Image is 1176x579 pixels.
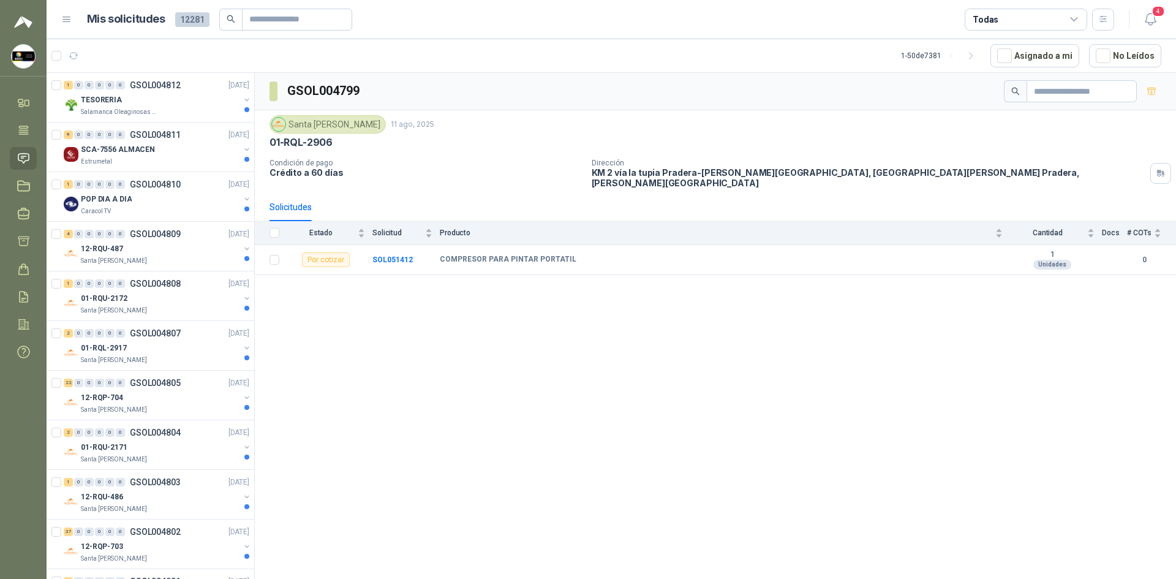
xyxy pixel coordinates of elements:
div: 2 [64,428,73,437]
a: 2 0 0 0 0 0 GSOL004804[DATE] Company Logo01-RQU-2171Santa [PERSON_NAME] [64,425,252,464]
p: [DATE] [228,179,249,191]
p: SCA-7556 ALMACEN [81,144,155,156]
p: [DATE] [228,377,249,389]
p: GSOL004804 [130,428,181,437]
span: 4 [1151,6,1165,17]
th: Cantidad [1010,221,1102,245]
p: [DATE] [228,129,249,141]
p: Dirección [592,159,1145,167]
p: GSOL004812 [130,81,181,89]
div: 0 [85,329,94,338]
a: SOL051412 [372,255,413,264]
div: 0 [105,528,115,536]
div: 0 [74,478,83,486]
div: 1 [64,279,73,288]
p: Santa [PERSON_NAME] [81,256,147,266]
div: 0 [95,329,104,338]
p: Santa [PERSON_NAME] [81,355,147,365]
div: 0 [116,230,125,238]
a: 1 0 0 0 0 0 GSOL004808[DATE] Company Logo01-RQU-2172Santa [PERSON_NAME] [64,276,252,316]
div: 1 [64,81,73,89]
p: Condición de pago [269,159,582,167]
button: No Leídos [1089,44,1161,67]
th: Docs [1102,221,1127,245]
a: 4 0 0 0 0 0 GSOL004809[DATE] Company Logo12-RQU-487Santa [PERSON_NAME] [64,227,252,266]
a: 9 0 0 0 0 0 GSOL004811[DATE] Company LogoSCA-7556 ALMACENEstrumetal [64,127,252,167]
p: 11 ago, 2025 [391,119,434,131]
span: Estado [287,229,355,237]
div: 0 [105,379,115,387]
img: Company Logo [64,147,78,162]
div: 0 [74,379,83,387]
span: # COTs [1127,229,1151,237]
p: Salamanca Oleaginosas SAS [81,107,158,117]
div: Solicitudes [269,200,312,214]
div: 0 [105,428,115,437]
p: [DATE] [228,526,249,538]
p: [DATE] [228,229,249,240]
div: 0 [74,428,83,437]
img: Logo peakr [14,15,32,29]
p: Crédito a 60 días [269,167,582,178]
div: 0 [116,478,125,486]
div: 0 [116,81,125,89]
a: 1 0 0 0 0 0 GSOL004803[DATE] Company Logo12-RQU-486Santa [PERSON_NAME] [64,475,252,514]
div: 0 [74,180,83,189]
p: 01-RQU-2172 [81,293,127,305]
th: Producto [440,221,1010,245]
img: Company Logo [64,395,78,410]
div: 0 [85,230,94,238]
div: 0 [74,131,83,139]
div: Unidades [1033,260,1071,270]
b: 1 [1010,250,1095,260]
p: GSOL004808 [130,279,181,288]
a: 1 0 0 0 0 0 GSOL004810[DATE] Company LogoPOP DIA A DIACaracol TV [64,177,252,216]
span: Producto [440,229,993,237]
p: GSOL004809 [130,230,181,238]
span: search [227,15,235,23]
img: Company Logo [64,296,78,311]
div: 0 [95,379,104,387]
p: [DATE] [228,477,249,488]
p: GSOL004807 [130,329,181,338]
p: GSOL004803 [130,478,181,486]
p: Santa [PERSON_NAME] [81,554,147,564]
div: Por cotizar [302,252,350,267]
div: 0 [85,428,94,437]
p: 01-RQL-2906 [269,136,333,149]
div: 0 [85,279,94,288]
div: 0 [95,279,104,288]
span: 12281 [175,12,209,27]
p: [DATE] [228,278,249,290]
div: 0 [105,329,115,338]
p: GSOL004802 [130,528,181,536]
img: Company Logo [272,118,285,131]
p: Santa [PERSON_NAME] [81,455,147,464]
div: 0 [85,131,94,139]
img: Company Logo [64,544,78,559]
img: Company Logo [64,445,78,460]
p: 12-RQU-487 [81,243,123,255]
div: 0 [85,81,94,89]
div: 0 [95,131,104,139]
a: 1 0 0 0 0 0 GSOL004812[DATE] Company LogoTESORERIASalamanca Oleaginosas SAS [64,78,252,117]
div: 0 [85,528,94,536]
div: 0 [116,180,125,189]
div: 0 [95,428,104,437]
p: TESORERIA [81,94,122,106]
div: 1 [64,180,73,189]
div: 0 [74,279,83,288]
span: Cantidad [1010,229,1085,237]
p: [DATE] [228,427,249,439]
p: Santa [PERSON_NAME] [81,504,147,514]
div: 0 [95,528,104,536]
div: 0 [116,428,125,437]
div: Todas [973,13,998,26]
div: 1 [64,478,73,486]
p: 12-RQP-704 [81,392,123,404]
div: 0 [74,81,83,89]
div: 4 [64,230,73,238]
p: GSOL004811 [130,131,181,139]
p: GSOL004805 [130,379,181,387]
div: Santa [PERSON_NAME] [269,115,386,134]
